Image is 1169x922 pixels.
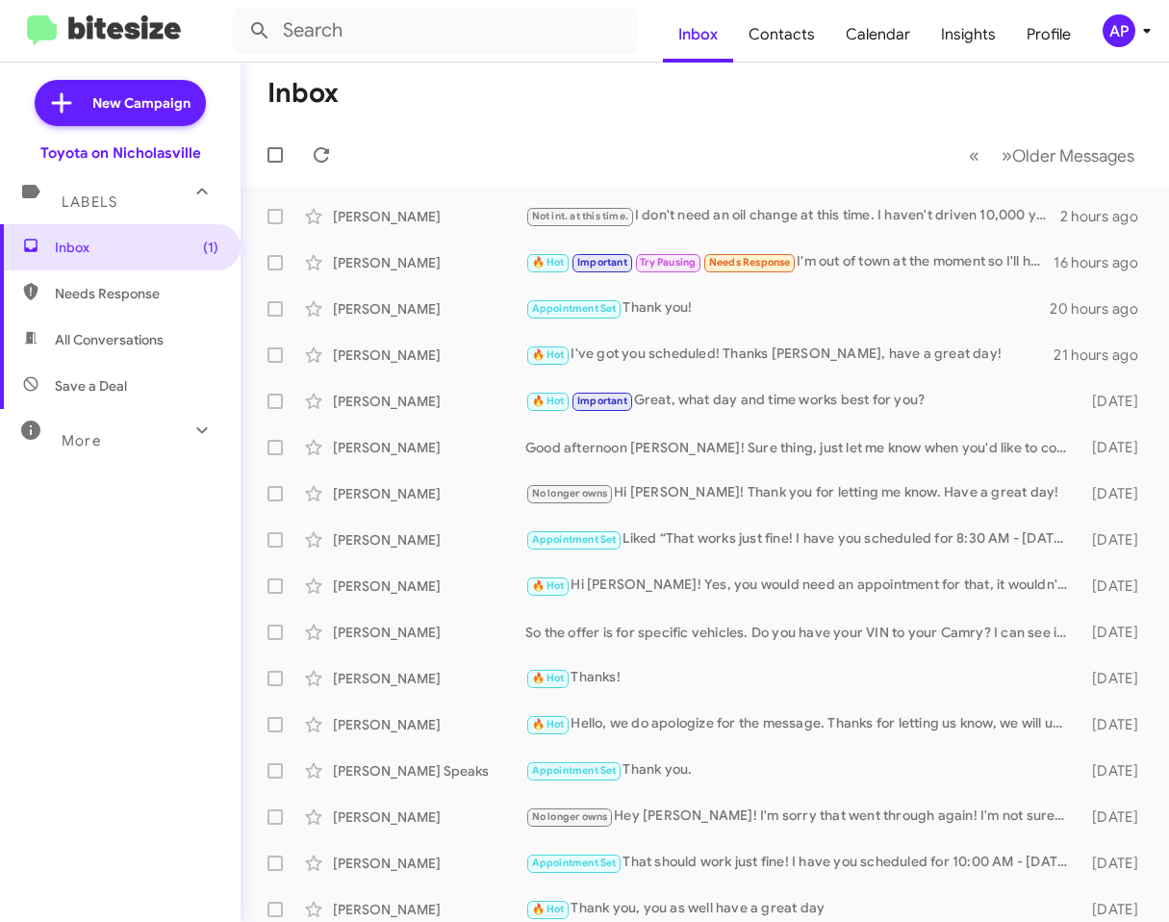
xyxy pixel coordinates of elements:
[333,530,525,550] div: [PERSON_NAME]
[733,7,830,63] a: Contacts
[532,487,608,499] span: No longer owns
[1078,438,1155,457] div: [DATE]
[525,759,1078,781] div: Thank you.
[663,7,733,63] a: Inbox
[525,623,1078,642] div: So the offer is for specific vehicles. Do you have your VIN to your Camry? I can see if there are...
[55,330,164,349] span: All Conversations
[525,438,1078,457] div: Good afternoon [PERSON_NAME]! Sure thing, just let me know when you'd like to come in! :)
[532,718,565,730] span: 🔥 Hot
[333,346,525,365] div: [PERSON_NAME]
[333,623,525,642] div: [PERSON_NAME]
[1078,576,1155,596] div: [DATE]
[62,432,101,449] span: More
[830,7,926,63] a: Calendar
[532,903,565,915] span: 🔥 Hot
[532,764,617,777] span: Appointment Set
[525,251,1054,273] div: I'm out of town at the moment so I'll have to find the best time once I'm back
[525,667,1078,689] div: Thanks!
[525,852,1078,874] div: That should work just fine! I have you scheduled for 10:00 AM - [DATE]. Let me know if you need a...
[525,713,1078,735] div: Hello, we do apologize for the message. Thanks for letting us know, we will update our records! H...
[1002,143,1012,167] span: »
[640,256,696,269] span: Try Pausing
[233,8,637,54] input: Search
[333,484,525,503] div: [PERSON_NAME]
[525,344,1054,366] div: I've got you scheduled! Thanks [PERSON_NAME], have a great day!
[333,392,525,411] div: [PERSON_NAME]
[333,438,525,457] div: [PERSON_NAME]
[40,143,201,163] div: Toyota on Nicholasville
[532,395,565,407] span: 🔥 Hot
[1078,761,1155,781] div: [DATE]
[1078,530,1155,550] div: [DATE]
[525,297,1050,320] div: Thank you!
[1078,854,1155,873] div: [DATE]
[62,193,117,211] span: Labels
[35,80,206,126] a: New Campaign
[957,136,991,175] button: Previous
[92,93,191,113] span: New Campaign
[532,810,608,823] span: No longer owns
[525,898,1078,920] div: Thank you, you as well have a great day
[333,576,525,596] div: [PERSON_NAME]
[1078,392,1155,411] div: [DATE]
[532,579,565,592] span: 🔥 Hot
[577,395,627,407] span: Important
[1050,299,1154,319] div: 20 hours ago
[926,7,1011,63] a: Insights
[333,715,525,734] div: [PERSON_NAME]
[333,900,525,919] div: [PERSON_NAME]
[525,806,1078,828] div: Hey [PERSON_NAME]! I'm sorry that went through again! I'm not sure why it didn't remove you from ...
[1078,900,1155,919] div: [DATE]
[1078,484,1155,503] div: [DATE]
[55,284,218,303] span: Needs Response
[333,761,525,781] div: [PERSON_NAME] Speaks
[1078,669,1155,688] div: [DATE]
[55,376,127,396] span: Save a Deal
[532,210,628,222] span: Not int. at this time.
[709,256,791,269] span: Needs Response
[333,207,525,226] div: [PERSON_NAME]
[1060,207,1154,226] div: 2 hours ago
[532,672,565,684] span: 🔥 Hot
[969,143,979,167] span: «
[525,575,1078,597] div: Hi [PERSON_NAME]! Yes, you would need an appointment for that, it wouldn't take long at all. Do y...
[525,390,1078,412] div: Great, what day and time works best for you?
[958,136,1146,175] nav: Page navigation example
[525,482,1078,504] div: Hi [PERSON_NAME]! Thank you for letting me know. Have a great day!
[525,205,1060,227] div: I don't need an oil change at this time. I haven't driven 10,000 yet.
[532,348,565,361] span: 🔥 Hot
[1054,253,1154,272] div: 16 hours ago
[1086,14,1148,47] button: AP
[1078,623,1155,642] div: [DATE]
[1054,346,1154,365] div: 21 hours ago
[1078,715,1155,734] div: [DATE]
[55,238,218,257] span: Inbox
[333,253,525,272] div: [PERSON_NAME]
[1011,7,1086,63] a: Profile
[577,256,627,269] span: Important
[333,669,525,688] div: [PERSON_NAME]
[532,302,617,315] span: Appointment Set
[532,857,617,869] span: Appointment Set
[333,299,525,319] div: [PERSON_NAME]
[203,238,218,257] span: (1)
[333,854,525,873] div: [PERSON_NAME]
[1078,807,1155,827] div: [DATE]
[1012,145,1134,166] span: Older Messages
[525,528,1078,551] div: Liked “That works just fine! I have you scheduled for 8:30 AM - [DATE]. Let me know if you need a...
[532,533,617,546] span: Appointment Set
[1103,14,1135,47] div: AP
[333,807,525,827] div: [PERSON_NAME]
[267,78,339,109] h1: Inbox
[990,136,1146,175] button: Next
[532,256,565,269] span: 🔥 Hot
